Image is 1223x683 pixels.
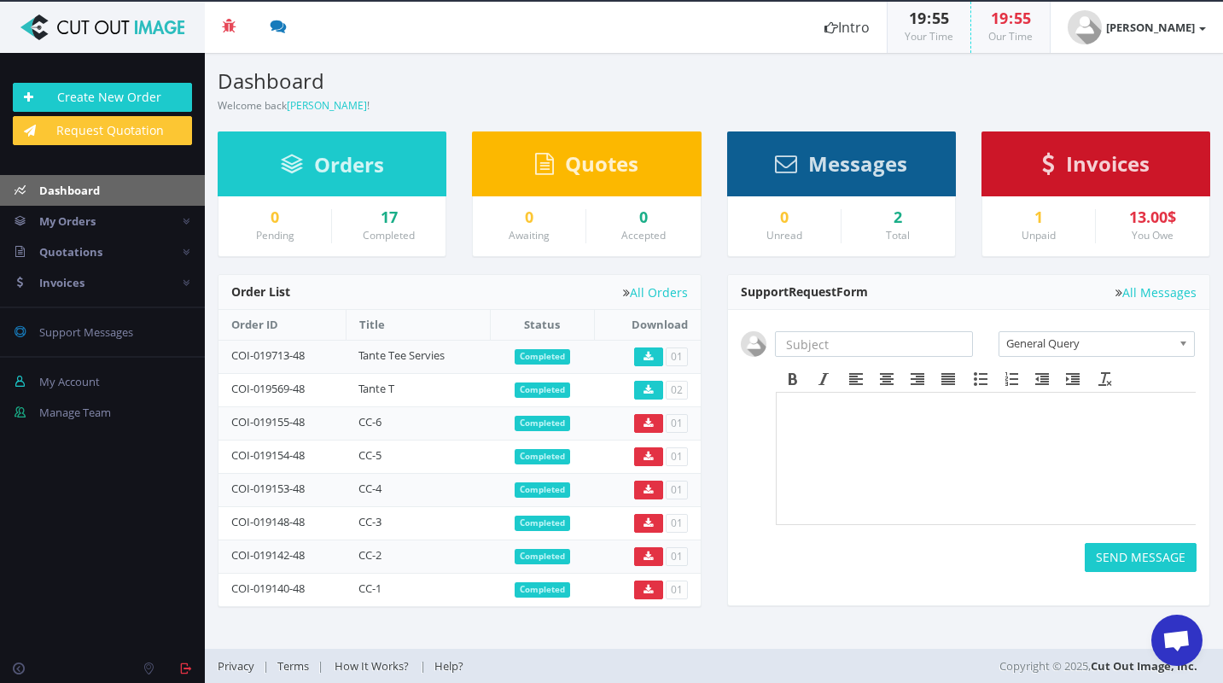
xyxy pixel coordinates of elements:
span: Support Form [741,283,868,300]
a: COI-019154-48 [231,447,305,463]
span: Completed [515,582,570,598]
a: Help? [426,658,472,674]
div: Justify [933,368,964,390]
span: Order List [231,283,290,300]
a: CC-2 [358,547,381,563]
span: Completed [515,382,570,398]
a: COI-019153-48 [231,481,305,496]
div: Align center [871,368,902,390]
div: Open chat [1151,615,1203,666]
small: Completed [363,228,415,242]
a: 1 [995,209,1082,226]
span: : [1008,8,1014,28]
a: 0 [486,209,573,226]
small: Awaiting [509,228,550,242]
span: Quotes [565,149,638,178]
span: Messages [808,149,907,178]
span: How It Works? [335,658,409,674]
a: 0 [599,209,687,226]
span: Dashboard [39,183,100,198]
a: Intro [807,2,887,53]
a: Tante T [358,381,394,396]
a: COI-019148-48 [231,514,305,529]
div: Align left [841,368,871,390]
a: COI-019140-48 [231,581,305,596]
div: Italic [808,368,839,390]
a: All Orders [623,286,688,299]
a: CC-1 [358,581,381,596]
div: 2 [854,209,942,226]
span: My Orders [39,213,96,229]
span: Completed [515,449,570,464]
button: SEND MESSAGE [1085,543,1197,572]
small: Welcome back ! [218,98,370,113]
a: 17 [345,209,433,226]
th: Title [346,310,490,340]
a: Tante Tee Servies [358,347,445,363]
a: Create New Order [13,83,192,112]
span: Copyright © 2025, [999,657,1197,674]
span: General Query [1006,332,1172,354]
small: Unpaid [1022,228,1056,242]
a: [PERSON_NAME] [287,98,367,113]
span: 55 [1014,8,1031,28]
span: Manage Team [39,405,111,420]
span: : [926,8,932,28]
img: user_default.jpg [741,331,766,357]
a: CC-6 [358,414,381,429]
small: Our Time [988,29,1033,44]
a: COI-019569-48 [231,381,305,396]
a: Request Quotation [13,116,192,145]
span: Request [789,283,836,300]
a: Cut Out Image, Inc. [1091,658,1197,674]
a: Terms [269,658,317,674]
a: 0 [231,209,318,226]
small: Your Time [905,29,953,44]
div: | | | [218,649,879,683]
div: Clear formatting [1090,368,1121,390]
div: Decrease indent [1027,368,1057,390]
span: My Account [39,374,100,389]
a: How It Works? [323,658,420,674]
small: You Owe [1132,228,1173,242]
a: Invoices [1042,160,1150,175]
div: Bullet list [965,368,996,390]
a: CC-3 [358,514,381,529]
input: Subject [775,331,973,357]
a: Privacy [218,658,263,674]
iframe: Rich Text Area. Press ALT-F9 for menu. Press ALT-F10 for toolbar. Press ALT-0 for help [777,393,1196,524]
a: CC-4 [358,481,381,496]
div: Numbered list [996,368,1027,390]
div: Align right [902,368,933,390]
span: 19 [909,8,926,28]
a: Messages [775,160,907,175]
a: CC-5 [358,447,381,463]
div: Bold [777,368,808,390]
a: COI-019142-48 [231,547,305,563]
a: Orders [281,161,384,176]
a: 0 [741,209,828,226]
span: Completed [515,549,570,564]
a: COI-019713-48 [231,347,305,363]
small: Pending [256,228,294,242]
span: Completed [515,482,570,498]
img: Cut Out Image [13,15,192,40]
div: 13.00$ [1109,209,1197,226]
span: Completed [515,516,570,531]
th: Order ID [218,310,346,340]
span: Orders [314,150,384,178]
span: Support Messages [39,324,133,340]
th: Status [490,310,594,340]
a: COI-019155-48 [231,414,305,429]
a: All Messages [1115,286,1197,299]
small: Accepted [621,228,666,242]
span: 55 [932,8,949,28]
span: Invoices [1066,149,1150,178]
h3: Dashboard [218,70,702,92]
